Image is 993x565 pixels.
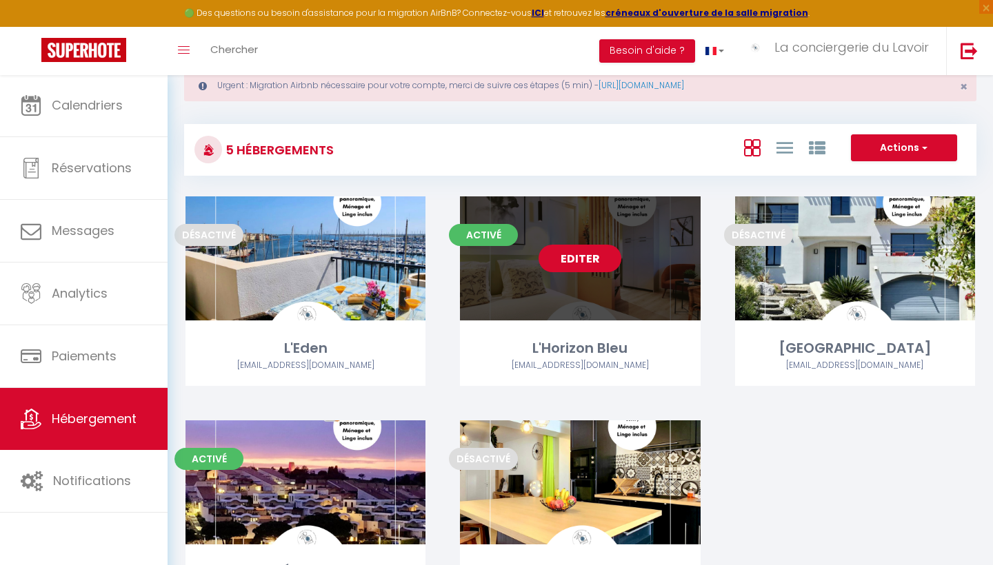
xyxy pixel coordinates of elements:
[539,245,621,272] a: Editer
[960,78,967,95] span: ×
[52,222,114,239] span: Messages
[734,27,946,75] a: ... La conciergerie du Lavoir
[460,338,700,359] div: L'Horizon Bleu
[809,136,825,158] a: Vue par Groupe
[745,42,765,54] img: ...
[53,472,131,489] span: Notifications
[599,79,684,91] a: [URL][DOMAIN_NAME]
[735,338,975,359] div: [GEOGRAPHIC_DATA]
[449,224,518,246] span: Activé
[41,38,126,62] img: Super Booking
[210,42,258,56] span: Chercher
[460,359,700,372] div: Airbnb
[744,136,761,158] a: Vue en Box
[52,285,108,302] span: Analytics
[174,224,243,246] span: Désactivé
[200,27,268,75] a: Chercher
[52,96,123,114] span: Calendriers
[185,338,425,359] div: L'Eden
[960,81,967,93] button: Close
[851,134,957,162] button: Actions
[52,347,117,364] span: Paiements
[776,136,793,158] a: Vue en Liste
[222,134,334,165] h3: 5 Hébergements
[449,448,518,470] span: Désactivé
[774,39,929,56] span: La conciergerie du Lavoir
[605,7,808,19] a: créneaux d'ouverture de la salle migration
[599,39,695,63] button: Besoin d'aide ?
[11,6,52,47] button: Ouvrir le widget de chat LiveChat
[184,70,976,101] div: Urgent : Migration Airbnb nécessaire pour votre compte, merci de suivre ces étapes (5 min) -
[174,448,243,470] span: Activé
[735,359,975,372] div: Airbnb
[532,7,544,19] a: ICI
[52,159,132,176] span: Réservations
[185,359,425,372] div: Airbnb
[52,410,137,427] span: Hébergement
[961,42,978,59] img: logout
[724,224,793,246] span: Désactivé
